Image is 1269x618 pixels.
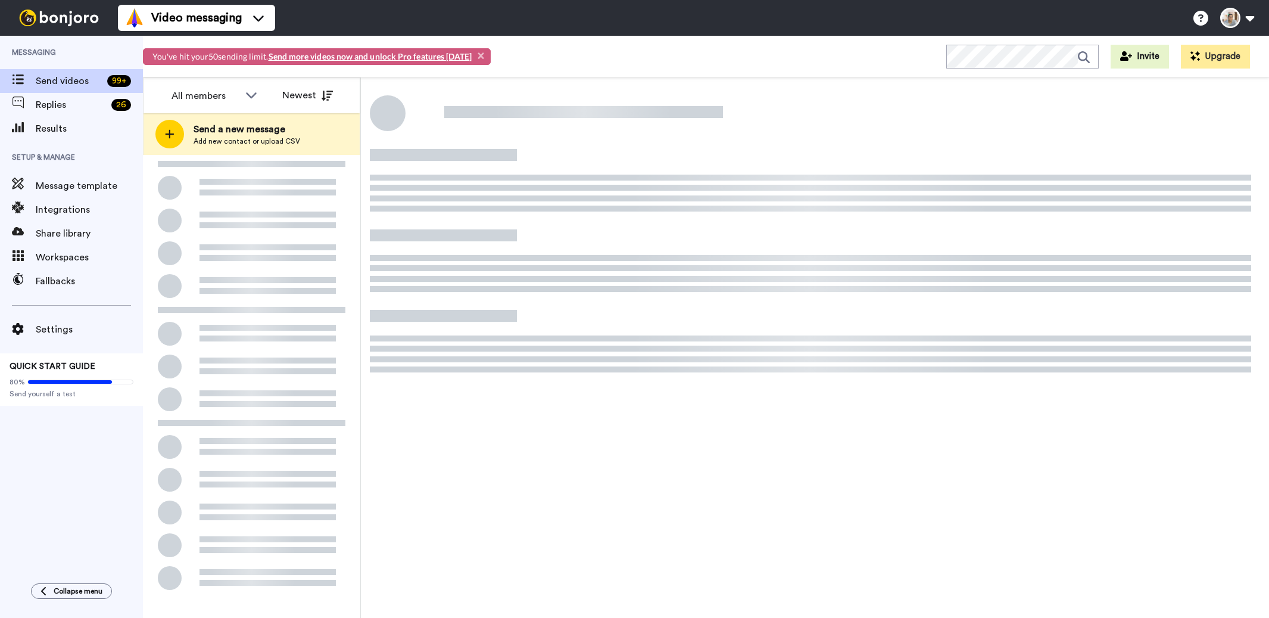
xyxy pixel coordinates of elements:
span: Workspaces [36,250,143,265]
span: QUICK START GUIDE [10,362,95,371]
span: Send yourself a test [10,389,133,399]
div: 99 + [107,75,131,87]
div: All members [172,89,239,103]
button: Close [478,49,484,62]
a: Send more videos now and unlock Pro features [DATE] [269,51,472,61]
img: bj-logo-header-white.svg [14,10,104,26]
button: Collapse menu [31,583,112,599]
span: You've hit your 50 sending limit. [152,51,472,61]
button: Newest [273,83,342,107]
span: Share library [36,226,143,241]
span: 80% [10,377,25,387]
button: Upgrade [1181,45,1250,69]
span: Collapse menu [54,586,102,596]
span: Results [36,122,143,136]
span: Send a new message [194,122,300,136]
span: Message template [36,179,143,193]
span: Add new contact or upload CSV [194,136,300,146]
span: Fallbacks [36,274,143,288]
span: Video messaging [151,10,242,26]
span: × [478,49,484,62]
button: Invite [1111,45,1169,69]
span: Settings [36,322,143,337]
span: Replies [36,98,107,112]
div: 26 [111,99,131,111]
span: Integrations [36,203,143,217]
img: vm-color.svg [125,8,144,27]
span: Send videos [36,74,102,88]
